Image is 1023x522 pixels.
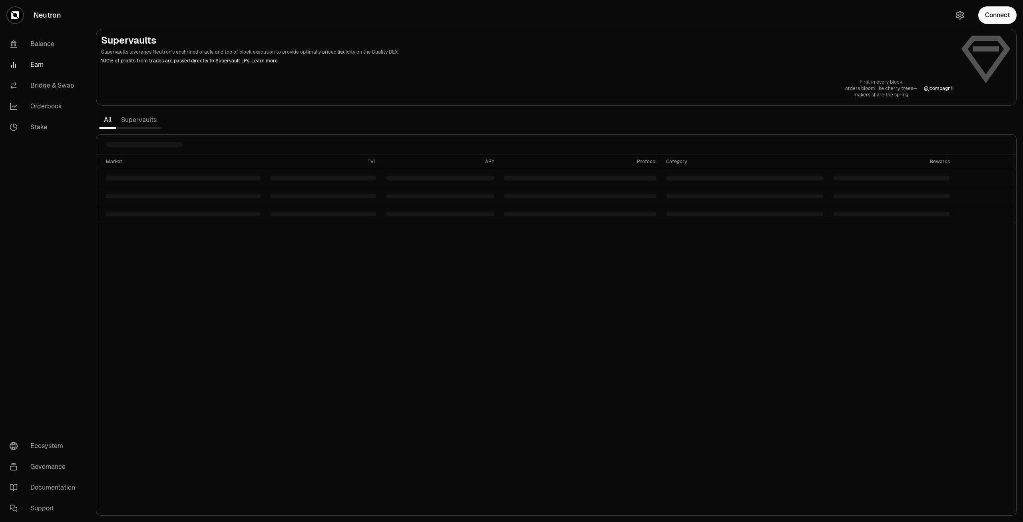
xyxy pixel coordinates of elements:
[3,498,86,519] a: Support
[504,158,657,165] div: Protocol
[845,92,918,98] p: makers share the spring.
[3,34,86,54] a: Balance
[3,54,86,75] a: Earn
[3,436,86,456] a: Ecosystem
[3,117,86,138] a: Stake
[3,456,86,477] a: Governance
[666,158,824,165] div: Category
[845,79,918,98] a: First in every block,orders bloom like cherry trees—makers share the spring.
[845,85,918,92] p: orders bloom like cherry trees—
[99,112,116,128] a: All
[833,158,950,165] div: Rewards
[978,6,1017,24] button: Connect
[924,85,954,92] p: @ jcompagni1
[106,158,261,165] div: Market
[924,85,954,92] a: @jcompagni1
[251,58,278,64] a: Learn more
[101,57,954,64] p: 100% of profits from trades are passed directly to Supervault LPs.
[3,477,86,498] a: Documentation
[101,34,954,47] h2: Supervaults
[3,96,86,117] a: Orderbook
[101,48,954,56] p: Supervaults leverages Neutron's enshrined oracle and top of block execution to provide optimally ...
[3,75,86,96] a: Bridge & Swap
[270,158,376,165] div: TVL
[116,112,161,128] a: Supervaults
[845,79,918,85] p: First in every block,
[386,158,494,165] div: APY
